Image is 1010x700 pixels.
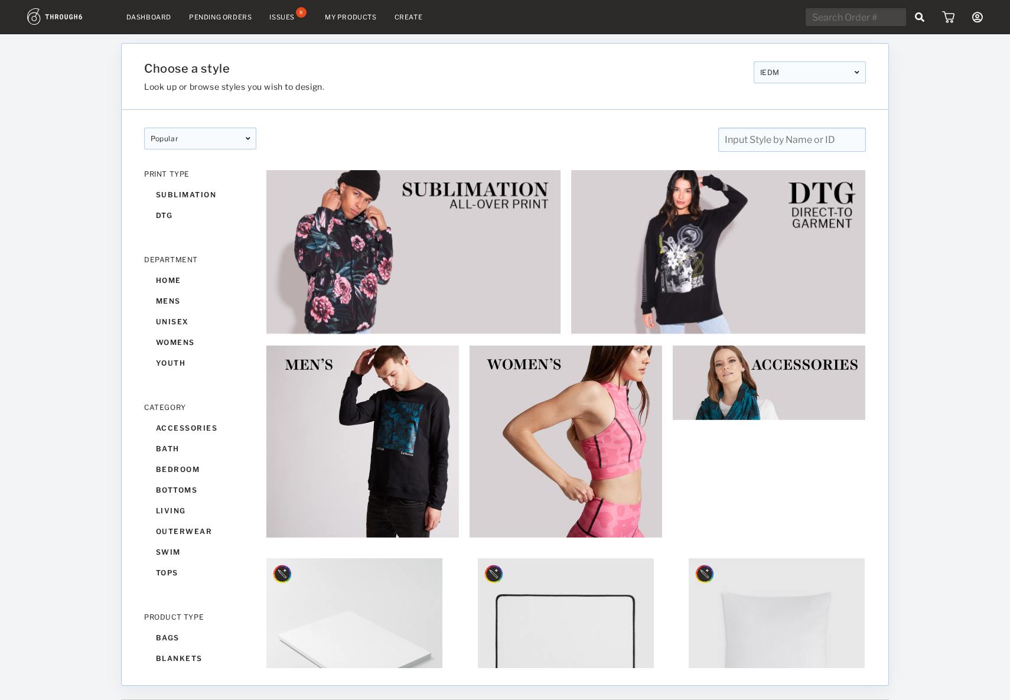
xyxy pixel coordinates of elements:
[269,13,295,21] div: Issues
[144,459,256,480] div: bedroom
[144,61,744,76] h1: Choose a style
[571,170,866,334] img: 2e253fe2-a06e-4c8d-8f72-5695abdd75b9.jpg
[144,311,256,332] div: unisex
[126,13,171,21] a: Dashboard
[144,403,256,412] div: CATEGORY
[269,12,307,22] a: Issues8
[272,564,292,584] img: style_designer_badgeMockup.svg
[718,128,866,152] input: Input Style by Name or ID
[144,438,256,459] div: bath
[27,8,109,25] img: logo.1c10ca64.svg
[144,627,256,648] div: bags
[754,61,866,83] div: IEDM
[806,8,906,26] input: Search Order #
[942,11,954,23] img: icon_cart.dab5cea1.svg
[144,418,256,438] div: accessories
[144,613,256,621] div: PRODUCT TYPE
[325,13,377,21] a: My Products
[144,648,256,669] div: blankets
[695,564,715,584] img: style_designer_badgeMockup.svg
[266,345,460,539] img: 0ffe952d-58dc-476c-8a0e-7eab160e7a7d.jpg
[144,480,256,500] div: bottoms
[144,82,744,92] h3: Look up or browse styles you wish to design.
[144,170,256,178] div: PRINT TYPE
[484,564,504,584] img: style_designer_badgeMockup.svg
[144,128,256,149] div: popular
[395,13,423,21] a: Create
[672,345,866,539] img: 1a4a84dd-fa74-4cbf-a7e7-fd3c0281d19c.jpg
[144,500,256,521] div: living
[189,13,252,21] a: Pending Orders
[144,270,256,291] div: home
[144,542,256,562] div: swim
[144,184,256,205] div: sublimation
[144,521,256,542] div: outerwear
[144,562,256,583] div: tops
[144,353,256,373] div: youth
[266,170,561,334] img: 6ec95eaf-68e2-44b2-82ac-2cbc46e75c33.jpg
[144,332,256,353] div: womens
[144,255,256,264] div: DEPARTMENT
[469,345,663,539] img: b885dc43-4427-4fb9-87dd-0f776fe79185.jpg
[144,205,256,226] div: dtg
[144,291,256,311] div: mens
[296,7,307,18] div: 8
